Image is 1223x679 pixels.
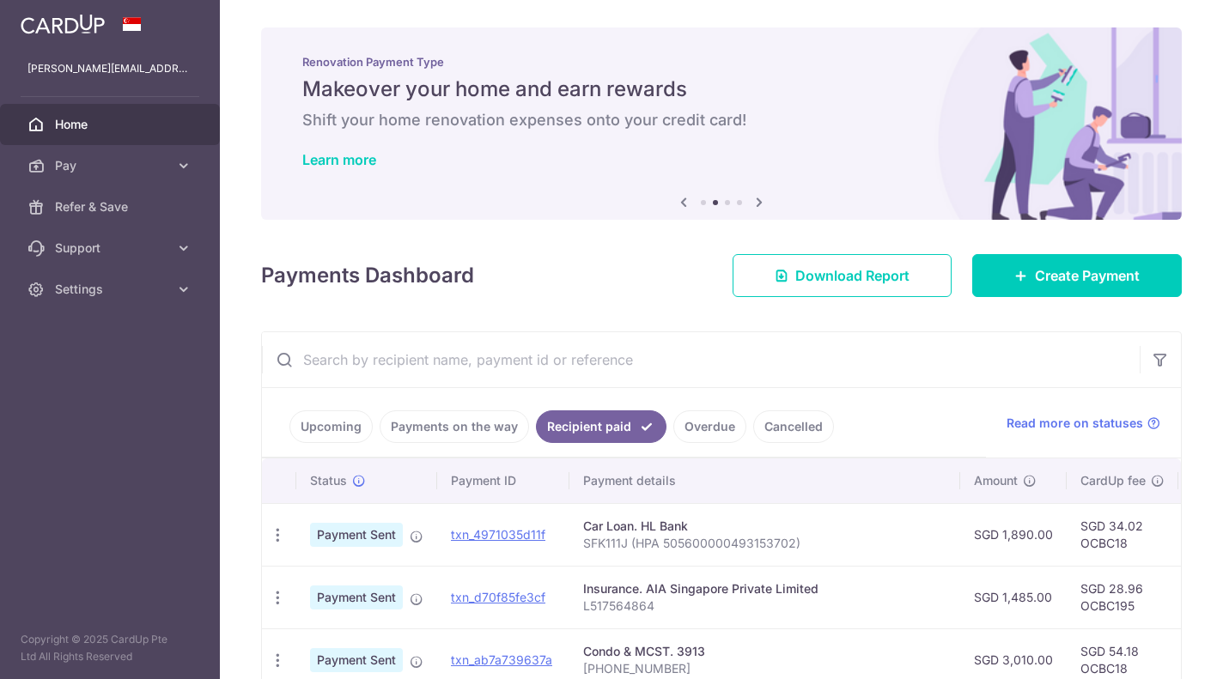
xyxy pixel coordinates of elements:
span: Read more on statuses [1007,415,1143,432]
a: Overdue [673,410,746,443]
span: Payment Sent [310,648,403,672]
img: Renovation banner [261,27,1182,220]
td: SGD 28.96 OCBC195 [1067,566,1178,628]
a: txn_4971035d11f [451,527,545,542]
span: Home [55,116,168,133]
td: SGD 1,485.00 [960,566,1067,628]
div: Condo & MCST. 3913 [583,643,946,660]
p: L517564864 [583,597,946,615]
iframe: Opens a widget where you can find more information [1112,627,1206,670]
a: Cancelled [753,410,834,443]
span: Amount [974,472,1018,489]
img: CardUp [21,14,105,34]
p: SFK111J (HPA 505600000493153702) [583,535,946,552]
h5: Makeover your home and earn rewards [302,76,1141,103]
th: Payment ID [437,458,569,503]
span: CardUp fee [1080,472,1146,489]
a: Create Payment [972,254,1182,297]
p: Renovation Payment Type [302,55,1141,69]
a: txn_ab7a739637a [451,652,552,667]
td: SGD 34.02 OCBC18 [1067,503,1178,566]
a: Recipient paid [536,410,666,443]
a: Download Report [733,254,952,297]
td: SGD 1,890.00 [960,503,1067,566]
div: Insurance. AIA Singapore Private Limited [583,580,946,597]
div: Car Loan. HL Bank [583,518,946,535]
span: Settings [55,281,168,298]
span: Payment Sent [310,585,403,609]
a: txn_d70f85fe3cf [451,590,545,604]
span: Support [55,239,168,257]
a: Upcoming [289,410,373,443]
a: Learn more [302,151,376,168]
span: Download Report [795,265,910,286]
a: Payments on the way [380,410,529,443]
span: Payment Sent [310,523,403,547]
p: [PHONE_NUMBER] [583,660,946,677]
h6: Shift your home renovation expenses onto your credit card! [302,110,1141,130]
p: [PERSON_NAME][EMAIL_ADDRESS][DOMAIN_NAME] [27,60,192,77]
span: Pay [55,157,168,174]
th: Payment details [569,458,960,503]
span: Refer & Save [55,198,168,215]
input: Search by recipient name, payment id or reference [262,332,1140,387]
span: Create Payment [1035,265,1140,286]
h4: Payments Dashboard [261,260,474,291]
a: Read more on statuses [1007,415,1160,432]
span: Status [310,472,347,489]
